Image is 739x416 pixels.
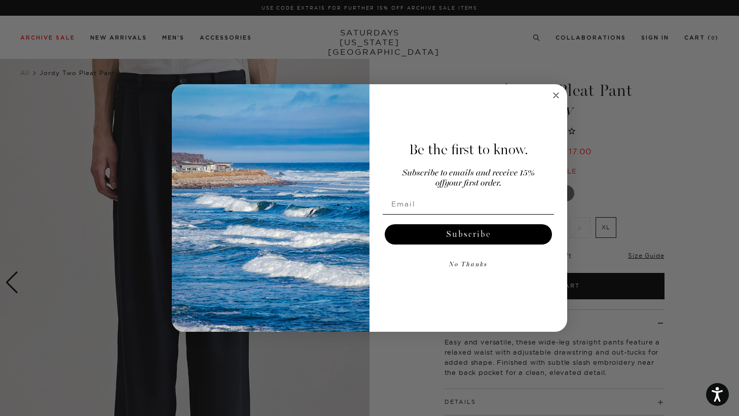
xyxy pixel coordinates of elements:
img: 125c788d-000d-4f3e-b05a-1b92b2a23ec9.jpeg [172,84,369,332]
span: Be the first to know. [409,141,528,158]
span: your first order. [445,179,501,188]
input: Email [383,194,554,214]
span: off [435,179,445,188]
button: No Thanks [383,255,554,275]
button: Close dialog [550,89,562,101]
button: Subscribe [385,224,552,245]
span: Subscribe to emails and receive 15% [402,169,535,178]
img: underline [383,214,554,215]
